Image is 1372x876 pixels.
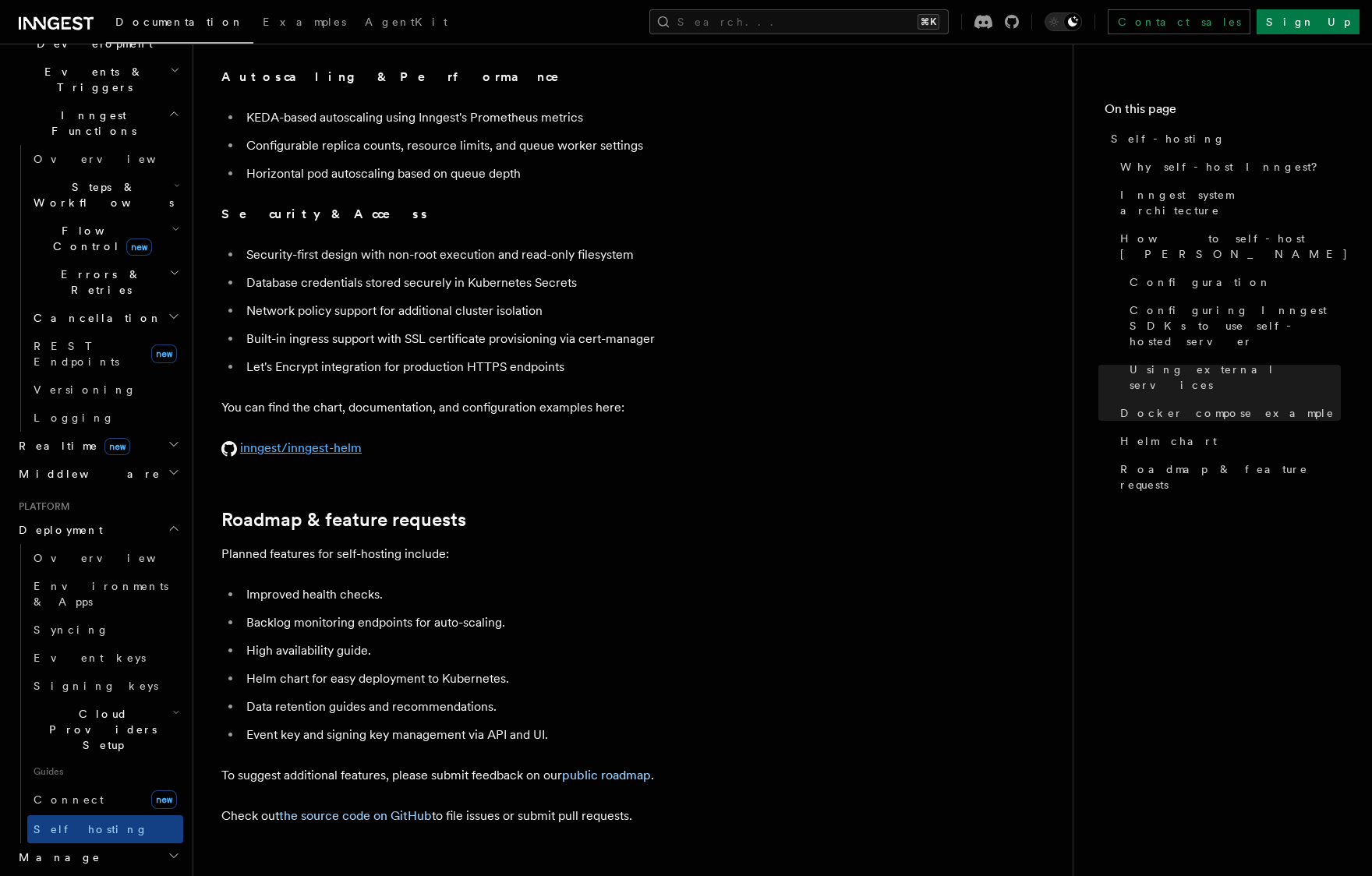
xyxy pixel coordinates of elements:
[242,107,845,129] li: KEDA-based autoscaling using Inngest's Prometheus metrics
[1114,455,1341,499] a: Roadmap & feature requests
[918,14,939,30] kbd: ⌘K
[1123,296,1341,355] a: Configuring Inngest SDKs to use self-hosted server
[242,724,845,746] li: Event key and signing key management via API and UI.
[1105,100,1341,125] h4: On this page
[12,466,161,482] span: Middleware
[27,404,183,432] a: Logging
[34,680,158,692] span: Signing keys
[27,572,183,616] a: Environments & Apps
[27,332,183,376] a: REST Endpointsnew
[106,5,253,44] a: Documentation
[1123,355,1341,399] a: Using external services
[242,272,845,294] li: Database credentials stored securely in Kubernetes Secrets
[12,145,183,432] div: Inngest Functions
[242,135,845,157] li: Configurable replica counts, resource limits, and queue worker settings
[12,64,170,95] span: Events & Triggers
[1114,181,1341,224] a: Inngest system architecture
[34,383,136,396] span: Versioning
[242,244,845,266] li: Security-first design with non-root execution and read-only filesystem
[27,217,183,260] button: Flow Controlnew
[1120,461,1341,493] span: Roadmap & feature requests
[27,815,183,843] a: Self hosting
[12,544,183,843] div: Deployment
[1045,12,1082,31] button: Toggle dark mode
[221,440,362,455] a: inngest/inngest-helm
[12,460,183,488] button: Middleware
[1130,302,1341,349] span: Configuring Inngest SDKs to use self-hosted server
[1105,125,1341,153] a: Self-hosting
[1120,159,1328,175] span: Why self-host Inngest?
[242,640,845,662] li: High availability guide.
[27,310,162,326] span: Cancellation
[365,16,447,28] span: AgentKit
[221,805,845,827] p: Check out to file issues or submit pull requests.
[27,145,183,173] a: Overview
[12,101,183,145] button: Inngest Functions
[34,652,146,664] span: Event keys
[27,644,183,672] a: Event keys
[104,438,130,455] span: new
[221,509,466,531] a: Roadmap & feature requests
[12,438,130,454] span: Realtime
[27,376,183,404] a: Versioning
[12,516,183,544] button: Deployment
[1114,399,1341,427] a: Docker compose example
[151,344,177,363] span: new
[242,612,845,634] li: Backlog monitoring endpoints for auto-scaling.
[27,544,183,572] a: Overview
[126,238,152,256] span: new
[12,58,183,101] button: Events & Triggers
[151,790,177,809] span: new
[263,16,346,28] span: Examples
[221,397,845,419] p: You can find the chart, documentation, and configuration examples here:
[221,543,845,565] p: Planned features for self-hosting include:
[1120,433,1217,449] span: Helm chart
[27,173,183,217] button: Steps & Workflows
[12,850,101,865] span: Manage
[1114,224,1341,268] a: How to self-host [PERSON_NAME]
[279,808,432,823] a: the source code on GitHub
[34,153,194,165] span: Overview
[1130,274,1271,290] span: Configuration
[242,328,845,350] li: Built-in ingress support with SSL certificate provisioning via cert-manager
[27,223,171,254] span: Flow Control
[12,522,103,538] span: Deployment
[34,580,168,608] span: Environments & Apps
[242,163,845,185] li: Horizontal pod autoscaling based on queue depth
[221,207,430,221] strong: Security & Access
[242,668,845,690] li: Helm chart for easy deployment to Kubernetes.
[242,584,845,606] li: Improved health checks.
[1123,268,1341,296] a: Configuration
[1111,131,1225,147] span: Self-hosting
[355,5,457,42] a: AgentKit
[27,784,183,815] a: Connectnew
[221,765,845,786] p: To suggest additional features, please submit feedback on our .
[27,759,183,784] span: Guides
[34,340,119,368] span: REST Endpoints
[1120,405,1335,421] span: Docker compose example
[242,300,845,322] li: Network policy support for additional cluster isolation
[12,432,183,460] button: Realtimenew
[253,5,355,42] a: Examples
[34,823,148,835] span: Self hosting
[34,412,115,424] span: Logging
[242,356,845,378] li: Let's Encrypt integration for production HTTPS endpoints
[1257,9,1360,34] a: Sign Up
[27,304,183,332] button: Cancellation
[1114,427,1341,455] a: Helm chart
[27,267,169,298] span: Errors & Retries
[1120,231,1349,262] span: How to self-host [PERSON_NAME]
[1120,187,1341,218] span: Inngest system architecture
[27,616,183,644] a: Syncing
[115,16,244,28] span: Documentation
[1114,153,1341,181] a: Why self-host Inngest?
[12,500,70,513] span: Platform
[34,623,109,636] span: Syncing
[12,843,183,871] button: Manage
[1130,362,1341,393] span: Using external services
[34,793,104,806] span: Connect
[649,9,949,34] button: Search...⌘K
[562,768,651,782] a: public roadmap
[242,696,845,718] li: Data retention guides and recommendations.
[221,69,581,84] strong: Autoscaling & Performance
